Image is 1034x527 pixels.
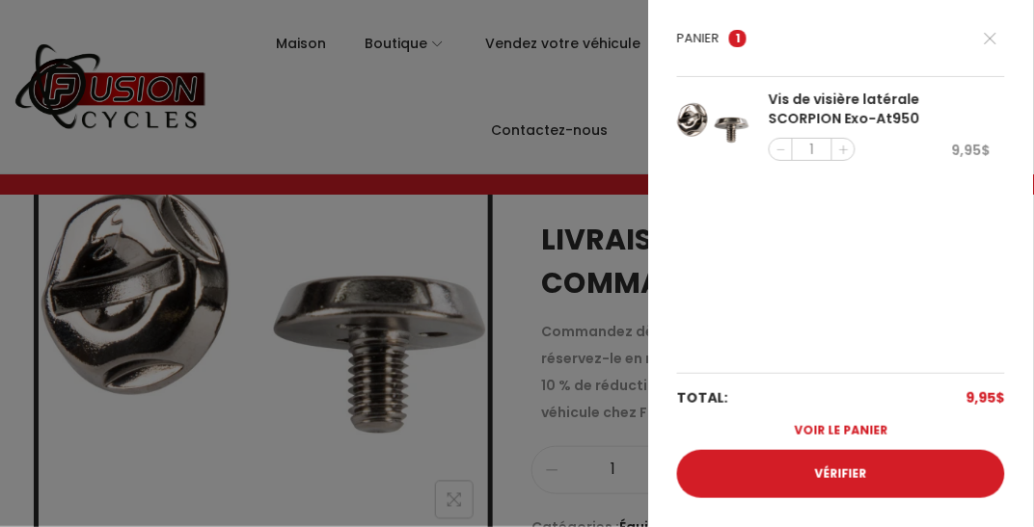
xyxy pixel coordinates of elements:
[677,388,728,408] font: Total:
[982,141,991,160] font: $
[677,29,720,47] font: Panier
[966,388,996,408] font: 9,95
[996,388,1005,408] font: $
[677,411,1005,450] a: Voir le panier
[677,87,749,159] img: Vis de visière latérale SCORPION Exo-At950
[795,422,888,438] font: Voir le panier
[677,450,1005,498] a: Vérifier
[769,90,920,128] font: Vis de visière latérale SCORPION Exo-At950
[769,91,991,128] a: Vis de visière latérale SCORPION Exo-At950
[952,141,982,160] font: 9,95
[815,465,867,482] font: Vérifier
